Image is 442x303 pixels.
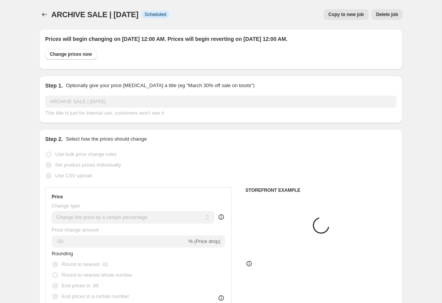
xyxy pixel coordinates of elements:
[45,35,396,43] h2: Prices will begin changing on [DATE] 12:00 AM. Prices will begin reverting on [DATE] 12:00 AM.
[217,213,225,221] div: help
[52,227,99,233] span: Price change amount
[51,10,139,19] span: ARCHIVE SALE | [DATE]
[39,9,50,20] button: Price change jobs
[372,9,403,20] button: Delete job
[55,162,121,168] span: Set product prices individually
[45,49,96,60] button: Change prices now
[62,293,129,299] span: End prices in a certain number
[45,110,164,116] span: This title is just for internal use, customers won't see it
[188,238,220,244] span: % (Price drop)
[324,9,369,20] button: Copy to new job
[52,194,63,200] h3: Price
[62,272,132,278] span: Round to nearest whole number
[245,187,396,193] h6: STOREFRONT EXAMPLE
[45,96,396,108] input: 30% off holiday sale
[145,11,166,18] span: Scheduled
[45,82,63,89] h2: Step 1.
[45,135,63,143] h2: Step 2.
[62,283,99,288] span: End prices in .99
[52,203,80,209] span: Change type
[52,235,187,248] input: -15
[50,51,92,57] span: Change prices now
[55,151,116,157] span: Use bulk price change rules
[52,251,73,256] span: Rounding
[66,82,254,89] p: Optionally give your price [MEDICAL_DATA] a title (eg "March 30% off sale on boots")
[328,11,364,18] span: Copy to new job
[376,11,398,18] span: Delete job
[62,261,108,267] span: Round to nearest .01
[66,135,147,143] p: Select how the prices should change
[55,173,92,178] span: Use CSV upload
